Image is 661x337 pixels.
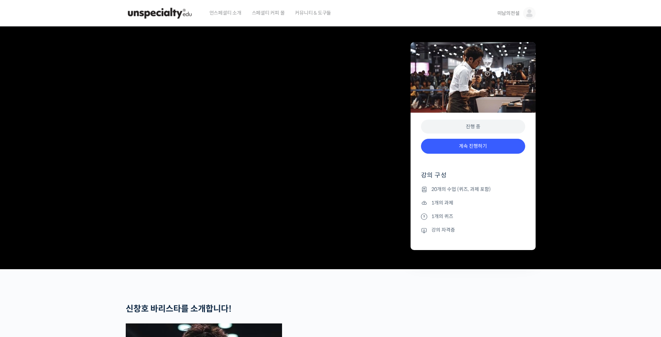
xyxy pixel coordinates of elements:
li: 1개의 퀴즈 [421,212,525,220]
div: 진행 중 [421,120,525,134]
h4: 강의 구성 [421,171,525,185]
li: 20개의 수업 (퀴즈, 과제 포함) [421,185,525,193]
li: 1개의 과제 [421,199,525,207]
strong: 신창호 바리스타를 소개합니다! [126,304,232,314]
li: 강의 자격증 [421,226,525,234]
a: 계속 진행하기 [421,139,525,154]
span: 미남의전설 [497,10,520,16]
